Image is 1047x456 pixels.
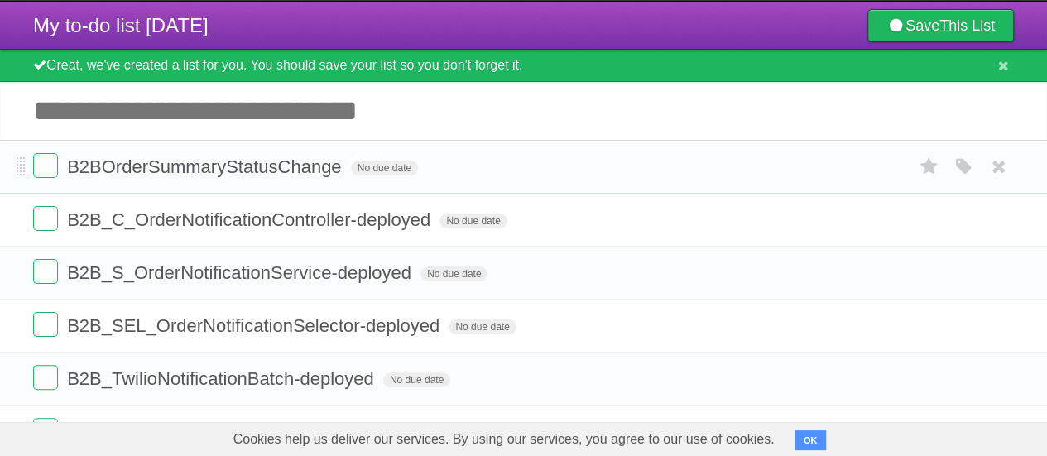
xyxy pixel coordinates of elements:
span: No due date [383,372,450,387]
b: This List [939,17,995,34]
label: Done [33,206,58,231]
span: B2BOrderSummaryStatusChange [67,156,345,177]
label: Done [33,259,58,284]
span: B2B_TwilioNotificationBatch-deployed [67,368,378,389]
label: Done [33,365,58,390]
span: B2B_C_OrderNotificationController-deployed [67,209,435,230]
button: OK [795,430,827,450]
span: B2B_S_OrderNotificationService-deployed [67,262,415,283]
span: No due date [449,319,516,334]
label: Star task [913,153,944,180]
span: My to-do list [DATE] [33,14,209,36]
label: Done [33,312,58,337]
a: SaveThis List [867,9,1014,42]
span: No due date [439,214,507,228]
span: No due date [420,266,487,281]
label: Done [33,418,58,443]
span: Cookies help us deliver our services. By using our services, you agree to our use of cookies. [217,423,791,456]
label: Done [33,153,58,178]
span: B2B_SEL_OrderNotificationSelector-deployed [67,315,444,336]
span: B2B_ScheduleNotificationReattempt [67,421,366,442]
span: No due date [351,161,418,175]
